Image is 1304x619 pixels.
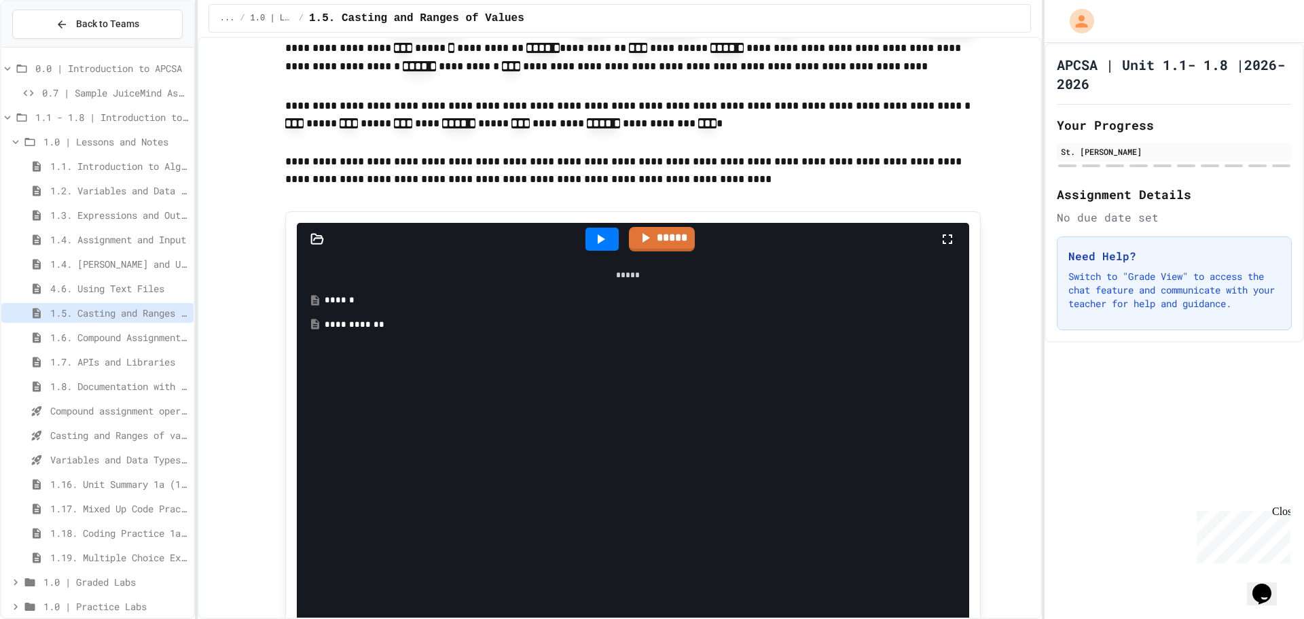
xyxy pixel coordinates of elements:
div: Chat with us now!Close [5,5,94,86]
h3: Need Help? [1068,248,1280,264]
span: 1.1. Introduction to Algorithms, Programming, and Compilers [50,159,188,173]
span: 1.19. Multiple Choice Exercises for Unit 1a (1.1-1.6) [50,550,188,565]
span: 1.1 - 1.8 | Introduction to Java [35,110,188,124]
span: 0.7 | Sample JuiceMind Assignment - [GEOGRAPHIC_DATA] [42,86,188,100]
span: 1.2. Variables and Data Types [50,183,188,198]
span: 1.5. Casting and Ranges of Values [50,306,188,320]
span: 1.0 | Lessons and Notes [43,135,188,149]
span: Compound assignment operators - Quiz [50,404,188,418]
span: 1.0 | Lessons and Notes [251,13,293,24]
button: Back to Teams [12,10,183,39]
span: ... [220,13,235,24]
p: Switch to "Grade View" to access the chat feature and communicate with your teacher for help and ... [1068,270,1280,311]
span: / [299,13,304,24]
span: Back to Teams [76,17,139,31]
span: 0.0 | Introduction to APCSA [35,61,188,75]
span: 1.7. APIs and Libraries [50,355,188,369]
span: 1.18. Coding Practice 1a (1.1-1.6) [50,526,188,540]
span: Variables and Data Types - Quiz [50,453,188,467]
span: 1.0 | Graded Labs [43,575,188,589]
span: / [240,13,244,24]
iframe: chat widget [1247,565,1290,605]
div: No due date set [1057,209,1292,226]
h2: Your Progress [1057,116,1292,135]
h1: APCSA | Unit 1.1- 1.8 |2026-2026 [1057,55,1292,93]
span: 1.3. Expressions and Output [New] [50,208,188,222]
span: 1.4. Assignment and Input [50,232,188,247]
span: 1.8. Documentation with Comments and Preconditions [50,379,188,393]
span: 1.5. Casting and Ranges of Values [309,10,524,26]
h2: Assignment Details [1057,185,1292,204]
span: 1.17. Mixed Up Code Practice 1.1-1.6 [50,501,188,516]
span: Casting and Ranges of variables - Quiz [50,428,188,442]
span: 1.4. [PERSON_NAME] and User Input [50,257,188,271]
span: 4.6. Using Text Files [50,281,188,296]
span: 1.6. Compound Assignment Operators [50,330,188,344]
div: My Account [1055,5,1098,37]
div: St. [PERSON_NAME] [1061,145,1288,158]
iframe: chat widget [1191,506,1290,563]
span: 1.16. Unit Summary 1a (1.1-1.6) [50,477,188,491]
span: 1.0 | Practice Labs [43,599,188,614]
